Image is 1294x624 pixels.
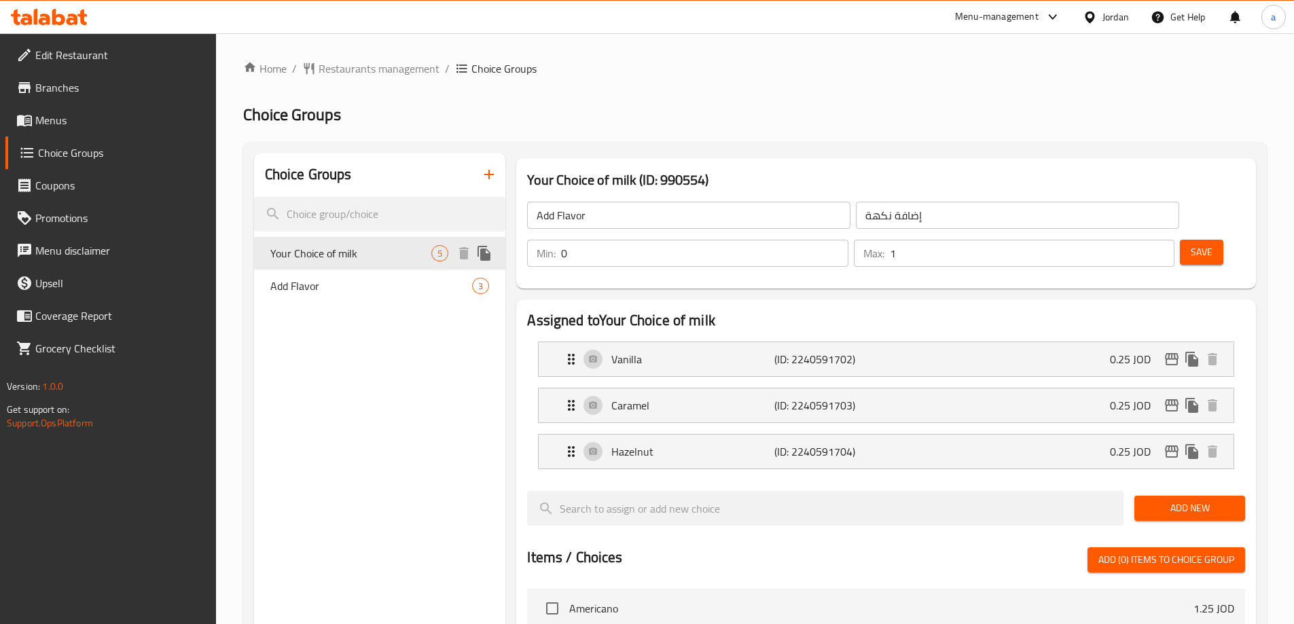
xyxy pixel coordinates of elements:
span: Add New [1145,500,1234,517]
a: Coupons [5,169,216,202]
span: Edit Restaurant [35,47,205,63]
a: Support.OpsPlatform [7,414,93,432]
p: Vanilla [611,351,774,367]
span: Americano [569,600,1193,617]
p: Min: [537,245,556,261]
nav: breadcrumb [243,60,1267,77]
div: Expand [539,388,1234,422]
a: Grocery Checklist [5,332,216,365]
a: Home [243,60,287,77]
div: Add Flavor3 [254,270,506,302]
span: Grocery Checklist [35,340,205,356]
p: 0.25 JOD [1110,443,1162,460]
span: Add (0) items to choice group [1098,551,1234,568]
p: Max: [863,245,884,261]
a: Branches [5,71,216,104]
button: edit [1162,441,1182,462]
a: Upsell [5,267,216,299]
span: Version: [7,378,40,395]
p: 1.25 JOD [1193,600,1234,617]
span: Save [1191,244,1212,261]
div: Expand [539,342,1234,376]
a: Edit Restaurant [5,39,216,71]
button: Add New [1134,496,1245,521]
p: (ID: 2240591704) [774,443,883,460]
button: delete [1202,441,1223,462]
h3: Your Choice of milk (ID: 990554) [527,169,1245,191]
a: Promotions [5,202,216,234]
div: Choices [431,245,448,261]
span: Promotions [35,210,205,226]
span: Coverage Report [35,308,205,324]
li: Expand [527,428,1245,475]
a: Menu disclaimer [5,234,216,267]
div: Menu-management [955,9,1039,25]
a: Menus [5,104,216,136]
h2: Choice Groups [265,164,352,185]
button: delete [1202,395,1223,416]
p: (ID: 2240591703) [774,397,883,414]
input: search [527,491,1124,526]
span: 1.0.0 [42,378,63,395]
span: Choice Groups [471,60,537,77]
span: Upsell [35,275,205,291]
span: Menu disclaimer [35,242,205,259]
div: Jordan [1102,10,1129,24]
span: 5 [432,247,448,260]
input: search [254,197,506,232]
span: Your Choice of milk [270,245,432,261]
span: 3 [473,280,488,293]
span: Get support on: [7,401,69,418]
span: a [1271,10,1276,24]
span: Branches [35,79,205,96]
a: Choice Groups [5,136,216,169]
a: Coverage Report [5,299,216,332]
div: Your Choice of milk5deleteduplicate [254,237,506,270]
button: delete [454,243,474,263]
p: 0.25 JOD [1110,351,1162,367]
span: Coupons [35,177,205,194]
span: Menus [35,112,205,128]
li: Expand [527,382,1245,428]
p: Hazelnut [611,443,774,460]
button: duplicate [1182,395,1202,416]
h2: Items / Choices [527,547,622,568]
span: Choice Groups [243,99,341,130]
h2: Assigned to Your Choice of milk [527,310,1245,331]
button: delete [1202,349,1223,369]
p: (ID: 2240591702) [774,351,883,367]
div: Expand [539,435,1234,469]
a: Restaurants management [302,60,439,77]
li: / [445,60,450,77]
button: duplicate [474,243,495,263]
span: Choice Groups [38,145,205,161]
p: 0.25 JOD [1110,397,1162,414]
button: Save [1180,240,1223,265]
button: Add (0) items to choice group [1088,547,1245,572]
button: edit [1162,395,1182,416]
button: duplicate [1182,441,1202,462]
li: / [292,60,297,77]
button: duplicate [1182,349,1202,369]
span: Add Flavor [270,278,473,294]
button: edit [1162,349,1182,369]
li: Expand [527,336,1245,382]
p: Caramel [611,397,774,414]
span: Restaurants management [319,60,439,77]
